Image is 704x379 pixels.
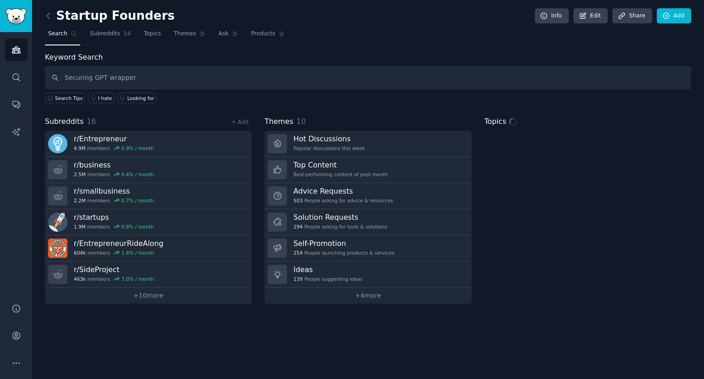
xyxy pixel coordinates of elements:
[45,183,252,209] a: r/smallbusiness2.2Mmembers0.7% / month
[74,223,154,230] div: members
[123,30,131,38] span: 16
[45,93,85,103] button: Search Tips
[484,116,506,128] span: Topics
[264,157,471,183] a: Top ContentBest-performing content of past month
[535,8,569,24] a: Info
[45,157,252,183] a: r/business2.5Mmembers0.4% / month
[264,116,293,128] span: Themes
[215,27,242,45] a: Ask
[251,30,275,38] span: Products
[293,239,394,248] h3: Self-Promotion
[74,276,86,282] span: 463k
[293,160,388,170] h3: Top Content
[45,27,80,45] a: Search
[74,160,154,170] h3: r/ business
[74,197,154,204] div: members
[219,30,229,38] span: Ask
[293,250,394,256] div: People launching products & services
[264,131,471,157] a: Hot DiscussionsPopular discussions this week
[264,262,471,288] a: Ideas139People suggesting ideas
[170,27,209,45] a: Themes
[55,95,83,101] span: Search Tips
[293,276,363,282] div: People suggesting ideas
[45,288,252,304] a: +10more
[121,197,154,204] div: 0.7 % / month
[5,8,27,24] img: GummySearch logo
[657,8,691,24] a: Add
[74,145,86,151] span: 4.9M
[74,186,154,196] h3: r/ smallbusiness
[74,171,154,178] div: members
[45,131,252,157] a: r/Entrepreneur4.9Mmembers0.9% / month
[174,30,196,38] span: Themes
[45,209,252,235] a: r/startups1.9Mmembers0.8% / month
[264,183,471,209] a: Advice Requests503People asking for advice & resources
[90,30,120,38] span: Subreddits
[45,116,84,128] span: Subreddits
[48,239,67,258] img: EntrepreneurRideAlong
[293,134,365,144] h3: Hot Discussions
[48,134,67,153] img: Entrepreneur
[74,145,154,151] div: members
[293,250,302,256] span: 254
[231,119,248,125] a: + Add
[293,197,393,204] div: People asking for advice & resources
[297,117,306,126] span: 10
[141,27,164,45] a: Topics
[74,276,154,282] div: members
[293,171,388,178] div: Best-performing content of past month
[121,276,154,282] div: 7.0 % / month
[74,171,86,178] span: 2.5M
[264,235,471,262] a: Self-Promotion254People launching products & services
[117,93,156,103] a: Looking for
[293,223,302,230] span: 294
[74,134,154,144] h3: r/ Entrepreneur
[264,209,471,235] a: Solution Requests294People asking for tools & solutions
[45,262,252,288] a: r/SideProject463kmembers7.0% / month
[74,250,86,256] span: 604k
[293,212,387,222] h3: Solution Requests
[48,212,67,232] img: startups
[74,265,154,274] h3: r/ SideProject
[87,27,134,45] a: Subreddits16
[74,250,163,256] div: members
[74,197,86,204] span: 2.2M
[87,117,96,126] span: 16
[248,27,288,45] a: Products
[293,223,387,230] div: People asking for tools & solutions
[74,239,163,248] h3: r/ EntrepreneurRideAlong
[88,93,114,103] a: I hate
[293,265,363,274] h3: Ideas
[573,8,608,24] a: Edit
[45,53,103,61] label: Keyword Search
[612,8,652,24] a: Share
[127,95,154,101] div: Looking for
[74,223,86,230] span: 1.9M
[45,235,252,262] a: r/EntrepreneurRideAlong604kmembers1.6% / month
[121,223,154,230] div: 0.8 % / month
[293,197,302,204] span: 503
[121,171,154,178] div: 0.4 % / month
[45,9,175,23] h2: Startup Founders
[293,186,393,196] h3: Advice Requests
[264,288,471,304] a: +4more
[45,66,691,89] input: Keyword search in audience
[121,145,154,151] div: 0.9 % / month
[98,95,112,101] div: I hate
[293,145,365,151] div: Popular discussions this week
[48,30,67,38] span: Search
[293,276,302,282] span: 139
[121,250,154,256] div: 1.6 % / month
[144,30,161,38] span: Topics
[74,212,154,222] h3: r/ startups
